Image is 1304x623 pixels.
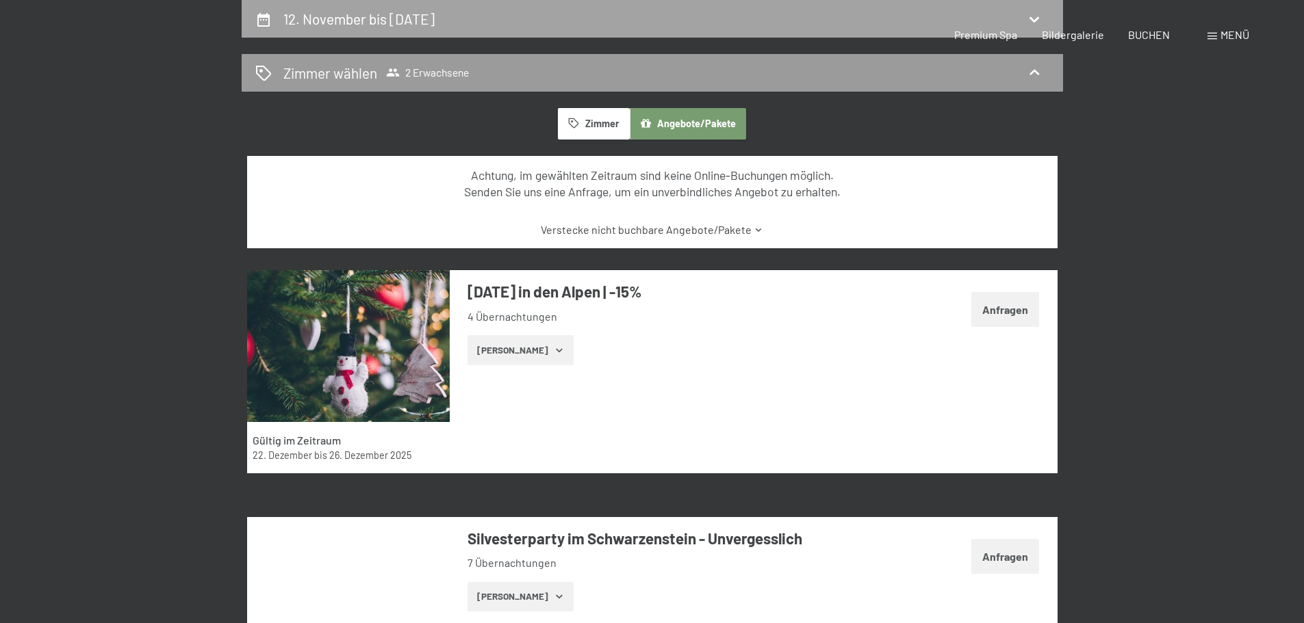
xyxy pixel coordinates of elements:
a: Bildergalerie [1042,28,1104,41]
button: Anfragen [971,539,1039,574]
span: 2 Erwachsene [386,66,469,79]
button: [PERSON_NAME] [468,582,574,612]
li: 7 Übernachtungen [468,555,875,570]
button: Zimmer [558,108,629,140]
div: Achtung, im gewählten Zeitraum sind keine Online-Buchungen möglich. Senden Sie uns eine Anfrage, ... [271,167,1033,200]
a: Premium Spa [954,28,1017,41]
img: mss_renderimg.php [247,270,450,422]
span: Menü [1220,28,1249,41]
div: bis [253,449,443,462]
h2: 12. November bis [DATE] [283,10,435,27]
li: 4 Übernachtungen [468,309,875,324]
h3: [DATE] in den Alpen | -15% [468,281,875,302]
h3: Silvesterparty im Schwarzenstein - Unvergesslich [468,528,875,549]
h2: Zimmer wählen [283,63,377,83]
button: Anfragen [971,292,1039,327]
a: Verstecke nicht buchbare Angebote/Pakete [271,222,1033,237]
strong: Gültig im Zeitraum [253,434,341,447]
a: BUCHEN [1128,28,1170,41]
time: 22.12.2025 [253,449,312,461]
time: 26.12.2025 [329,449,411,461]
button: [PERSON_NAME] [468,335,574,365]
button: Angebote/Pakete [630,108,746,140]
